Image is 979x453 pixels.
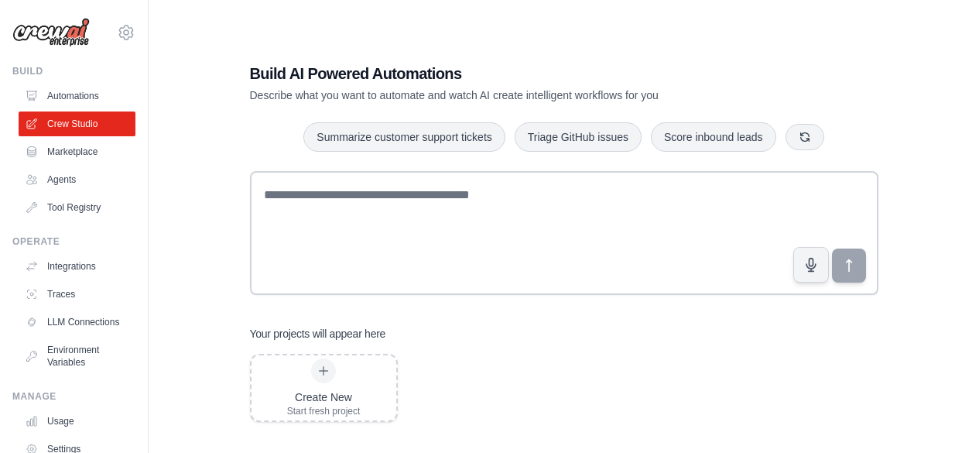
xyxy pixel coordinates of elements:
div: Manage [12,390,135,403]
div: Create New [287,390,361,405]
h3: Your projects will appear here [250,326,386,341]
div: Build [12,65,135,77]
div: Start fresh project [287,405,361,417]
button: Summarize customer support tickets [303,122,505,152]
div: Operate [12,235,135,248]
button: Triage GitHub issues [515,122,642,152]
img: Logo [12,18,90,47]
p: Describe what you want to automate and watch AI create intelligent workflows for you [250,88,770,103]
a: Tool Registry [19,195,135,220]
a: Integrations [19,254,135,279]
a: Usage [19,409,135,434]
a: Automations [19,84,135,108]
a: Crew Studio [19,112,135,136]
a: Agents [19,167,135,192]
button: Score inbound leads [651,122,776,152]
button: Click to speak your automation idea [793,247,829,283]
h1: Build AI Powered Automations [250,63,770,84]
button: Get new suggestions [786,124,824,150]
a: Environment Variables [19,338,135,375]
a: Traces [19,282,135,307]
a: LLM Connections [19,310,135,335]
a: Marketplace [19,139,135,164]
